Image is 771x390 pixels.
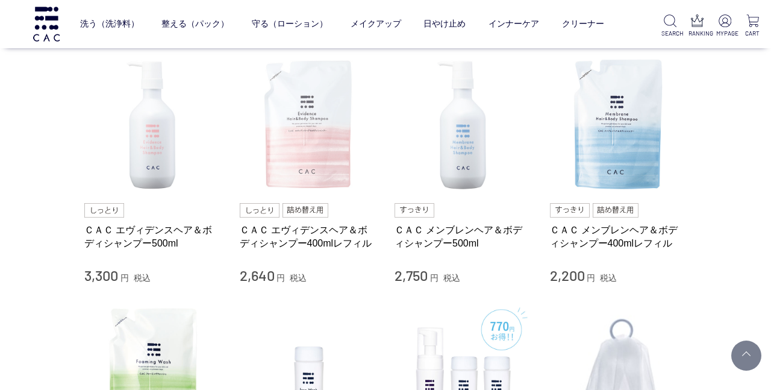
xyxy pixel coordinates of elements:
[293,45,310,54] a: アイ
[411,45,437,54] a: リップ
[716,29,734,38] p: MYPAGE
[247,45,272,54] a: ベース
[688,14,706,38] a: RANKING
[240,203,279,218] img: しっとり
[744,14,761,38] a: CART
[252,9,328,40] a: 守る（ローション）
[716,14,734,38] a: MYPAGE
[161,9,229,40] a: 整える（パック）
[134,273,151,283] span: 税込
[240,266,275,284] span: 2,640
[550,266,585,284] span: 2,200
[550,224,687,250] a: ＣＡＣ メンブレンヘア＆ボディシャンプー400mlレフィル
[276,273,285,283] span: 円
[593,203,639,218] img: 詰め替え用
[290,273,307,283] span: 税込
[84,203,124,218] img: しっとり
[395,266,428,284] span: 2,750
[84,224,222,250] a: ＣＡＣ エヴィデンスヘア＆ボディシャンプー500ml
[430,273,439,283] span: 円
[395,57,532,194] img: ＣＡＣ メンブレンヘア＆ボディシャンプー500ml
[84,266,118,284] span: 3,300
[744,29,761,38] p: CART
[31,7,61,41] img: logo
[600,273,617,283] span: 税込
[587,273,595,283] span: 円
[240,57,377,194] img: ＣＡＣ エヴィデンスヘア＆ボディシャンプー400mlレフィル
[443,273,460,283] span: 税込
[550,57,687,194] img: ＣＡＣ メンブレンヘア＆ボディシャンプー400mlレフィル
[80,9,139,40] a: 洗う（洗浄料）
[661,14,679,38] a: SEARCH
[84,57,222,194] img: ＣＡＣ エヴィデンスヘア＆ボディシャンプー500ml
[688,29,706,38] p: RANKING
[395,203,434,218] img: すっきり
[661,29,679,38] p: SEARCH
[550,203,590,218] img: すっきり
[489,9,539,40] a: インナーケア
[240,224,377,250] a: ＣＡＣ エヴィデンスヘア＆ボディシャンプー400mlレフィル
[331,45,390,54] a: フェイスカラー
[423,9,466,40] a: 日やけ止め
[395,224,532,250] a: ＣＡＣ メンブレンヘア＆ボディシャンプー500ml
[120,273,129,283] span: 円
[282,203,329,218] img: 詰め替え用
[351,9,401,40] a: メイクアップ
[562,9,604,40] a: クリーナー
